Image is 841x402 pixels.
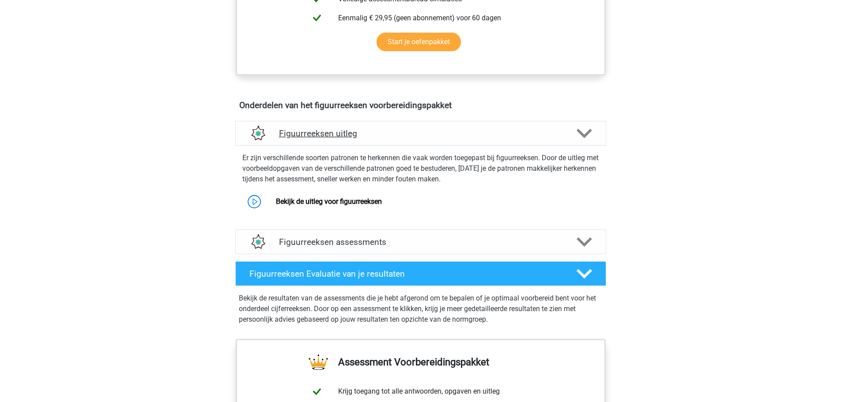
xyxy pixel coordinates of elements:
a: Start je oefenpakket [377,33,461,51]
img: figuurreeksen assessments [246,231,269,253]
p: Er zijn verschillende soorten patronen te herkennen die vaak worden toegepast bij figuurreeksen. ... [242,153,599,184]
h4: Onderdelen van het figuurreeksen voorbereidingspakket [239,100,602,110]
h4: Figuurreeksen Evaluatie van je resultaten [249,269,562,279]
h4: Figuurreeksen assessments [279,237,562,247]
a: assessments Figuurreeksen assessments [232,229,610,254]
a: uitleg Figuurreeksen uitleg [232,121,610,146]
a: Bekijk de uitleg voor figuurreeksen [276,197,382,206]
p: Bekijk de resultaten van de assessments die je hebt afgerond om te bepalen of je optimaal voorber... [239,293,603,325]
img: figuurreeksen uitleg [246,122,269,145]
h4: Figuurreeksen uitleg [279,128,562,139]
a: Figuurreeksen Evaluatie van je resultaten [232,261,610,286]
